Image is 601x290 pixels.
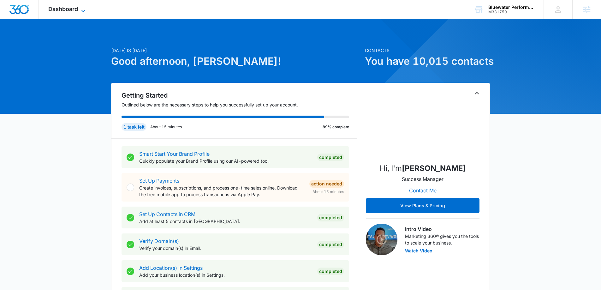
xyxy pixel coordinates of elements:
[317,214,344,221] div: Completed
[380,163,466,174] p: Hi, I'm
[122,91,357,100] h2: Getting Started
[365,47,490,54] p: Contacts
[403,183,443,198] button: Contact Me
[488,10,534,14] div: account id
[391,94,454,158] img: Kenzie Ryan
[473,89,481,97] button: Toggle Collapse
[122,123,146,131] div: 1 task left
[405,249,432,253] button: Watch Video
[139,184,304,198] p: Create invoices, subscriptions, and process one-time sales online. Download the free mobile app t...
[317,154,344,161] div: Completed
[139,265,203,271] a: Add Location(s) in Settings
[402,164,466,173] strong: [PERSON_NAME]
[317,241,344,248] div: Completed
[150,124,182,130] p: About 15 minutes
[317,268,344,275] div: Completed
[366,198,479,213] button: View Plans & Pricing
[405,225,479,233] h3: Intro Video
[366,224,397,255] img: Intro Video
[312,189,344,195] span: About 15 minutes
[122,101,357,108] p: Outlined below are the necessary steps to help you successfully set up your account.
[139,238,179,244] a: Verify Domain(s)
[405,233,479,246] p: Marketing 360® gives you the tools to scale your business.
[139,211,195,217] a: Set Up Contacts in CRM
[48,6,78,12] span: Dashboard
[139,151,210,157] a: Smart Start Your Brand Profile
[139,178,179,184] a: Set Up Payments
[139,245,312,251] p: Verify your domain(s) in Email.
[488,5,534,10] div: account name
[309,180,344,188] div: Action Needed
[323,124,349,130] p: 89% complete
[139,218,312,225] p: Add at least 5 contacts in [GEOGRAPHIC_DATA].
[139,158,312,164] p: Quickly populate your Brand Profile using our AI-powered tool.
[111,54,361,69] h1: Good afternoon, [PERSON_NAME]!
[402,175,443,183] p: Success Manager
[111,47,361,54] p: [DATE] is [DATE]
[139,272,312,278] p: Add your business location(s) in Settings.
[365,54,490,69] h1: You have 10,015 contacts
